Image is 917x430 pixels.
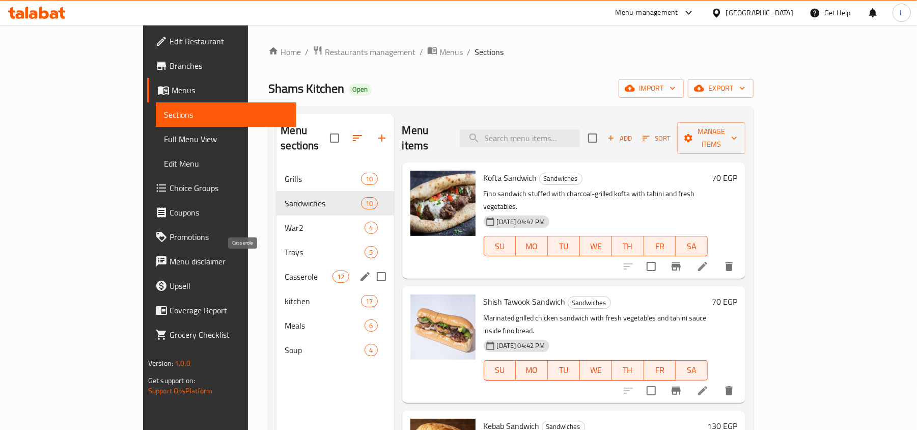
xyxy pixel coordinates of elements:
span: Sections [164,109,288,121]
a: Coverage Report [147,298,296,322]
button: edit [357,269,373,284]
button: SA [676,360,708,381]
span: Open [348,85,372,94]
span: Version: [148,357,173,370]
div: Trays [285,246,365,258]
button: SU [484,236,516,256]
img: Shish Tawook Sandwich [410,294,476,360]
span: Sort items [636,130,677,146]
a: Edit menu item [697,385,709,397]
span: Add item [603,130,636,146]
span: Grills [285,173,361,185]
a: Edit Menu [156,151,296,176]
h2: Menu items [402,123,448,153]
span: SU [488,363,512,378]
button: FR [644,236,676,256]
span: Menu disclaimer [170,255,288,267]
span: Upsell [170,280,288,292]
div: Sandwiches [568,297,611,309]
span: Promotions [170,231,288,243]
p: Fino sandwich stuffed with charcoal-grilled kofta with tahini and fresh vegetables. [484,187,708,213]
span: 10 [362,199,377,208]
li: / [467,46,470,58]
span: Shish Tawook Sandwich [484,294,566,309]
span: Sort [643,132,671,144]
div: Open [348,84,372,96]
span: 12 [333,272,348,282]
button: delete [717,254,741,279]
span: Edit Menu [164,157,288,170]
div: items [365,222,377,234]
div: Trays5 [276,240,394,264]
button: TH [612,360,644,381]
span: [DATE] 04:42 PM [493,341,549,351]
a: Choice Groups [147,176,296,200]
div: items [365,246,377,258]
button: TH [612,236,644,256]
span: Full Menu View [164,133,288,145]
button: delete [717,379,741,403]
a: Menus [427,45,463,59]
span: kitchen [285,295,361,307]
button: Add [603,130,636,146]
span: Kofta Sandwich [484,170,537,185]
li: / [305,46,309,58]
input: search [460,129,580,147]
div: Menu-management [616,7,678,19]
button: Branch-specific-item [664,379,688,403]
div: Grills10 [276,167,394,191]
a: Upsell [147,274,296,298]
button: TU [548,360,580,381]
div: War2 [285,222,365,234]
div: items [361,173,377,185]
span: Casserole [285,271,332,283]
button: TU [548,236,580,256]
a: Grocery Checklist [147,322,296,347]
span: Coverage Report [170,304,288,316]
span: Menus [172,84,288,96]
div: items [365,319,377,332]
div: Soup4 [276,338,394,362]
span: Sort sections [345,126,370,150]
span: FR [648,363,672,378]
span: Select to update [641,256,662,277]
span: 1.0.0 [175,357,190,370]
span: Soup [285,344,365,356]
span: TH [616,239,640,254]
a: Menu disclaimer [147,249,296,274]
span: WE [584,239,608,254]
span: Restaurants management [325,46,415,58]
span: Coupons [170,206,288,219]
h6: 70 EGP [712,294,737,309]
span: [DATE] 04:42 PM [493,217,549,227]
span: 4 [365,345,377,355]
span: Add [606,132,633,144]
span: MO [520,239,544,254]
span: 17 [362,297,377,306]
div: Casserole12edit [276,264,394,289]
span: Edit Restaurant [170,35,288,47]
a: Menus [147,78,296,102]
button: import [619,79,684,98]
a: Full Menu View [156,127,296,151]
nav: Menu sections [276,163,394,366]
span: SU [488,239,512,254]
a: Sections [156,102,296,127]
a: Edit Restaurant [147,29,296,53]
span: 4 [365,223,377,233]
span: MO [520,363,544,378]
span: Meals [285,319,365,332]
h6: 70 EGP [712,171,737,185]
div: kitchen17 [276,289,394,313]
span: 6 [365,321,377,331]
button: SA [676,236,708,256]
a: Coupons [147,200,296,225]
span: Sandwiches [285,197,361,209]
button: SU [484,360,516,381]
div: Meals6 [276,313,394,338]
a: Edit menu item [697,260,709,273]
span: Sandwiches [540,173,582,184]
